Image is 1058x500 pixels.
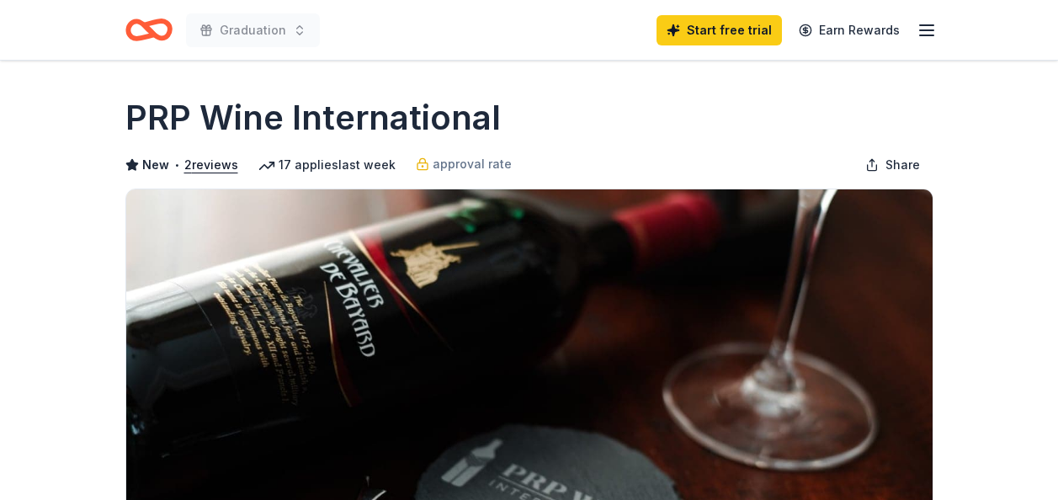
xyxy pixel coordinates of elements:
[142,155,169,175] span: New
[885,155,920,175] span: Share
[125,10,173,50] a: Home
[125,94,501,141] h1: PRP Wine International
[657,15,782,45] a: Start free trial
[184,155,238,175] button: 2reviews
[789,15,910,45] a: Earn Rewards
[852,148,933,182] button: Share
[258,155,396,175] div: 17 applies last week
[186,13,320,47] button: Graduation
[433,154,512,174] span: approval rate
[173,158,179,172] span: •
[416,154,512,174] a: approval rate
[220,20,286,40] span: Graduation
